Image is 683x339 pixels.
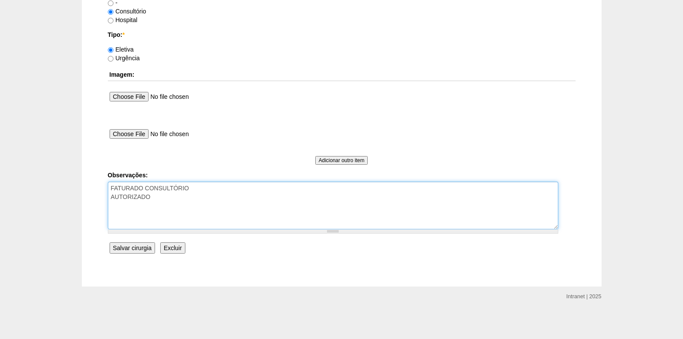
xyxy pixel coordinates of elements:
input: Hospital [108,18,113,23]
input: Salvar cirurgia [110,242,155,254]
input: - [108,0,113,6]
input: Eletiva [108,47,113,53]
label: Urgência [108,55,140,62]
label: Hospital [108,16,138,23]
th: Imagem: [108,68,576,81]
input: Urgência [108,56,113,62]
input: Consultório [108,9,113,15]
input: Adicionar outro item [315,156,368,165]
span: Este campo é obrigatório. [122,31,124,38]
label: Consultório [108,8,146,15]
input: Excluir [160,242,185,254]
label: Observações: [108,171,576,179]
div: Intranet | 2025 [566,292,602,301]
label: Eletiva [108,46,134,53]
label: Tipo: [108,30,576,39]
textarea: FATURADO CONSULTÓRIO [108,182,558,229]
